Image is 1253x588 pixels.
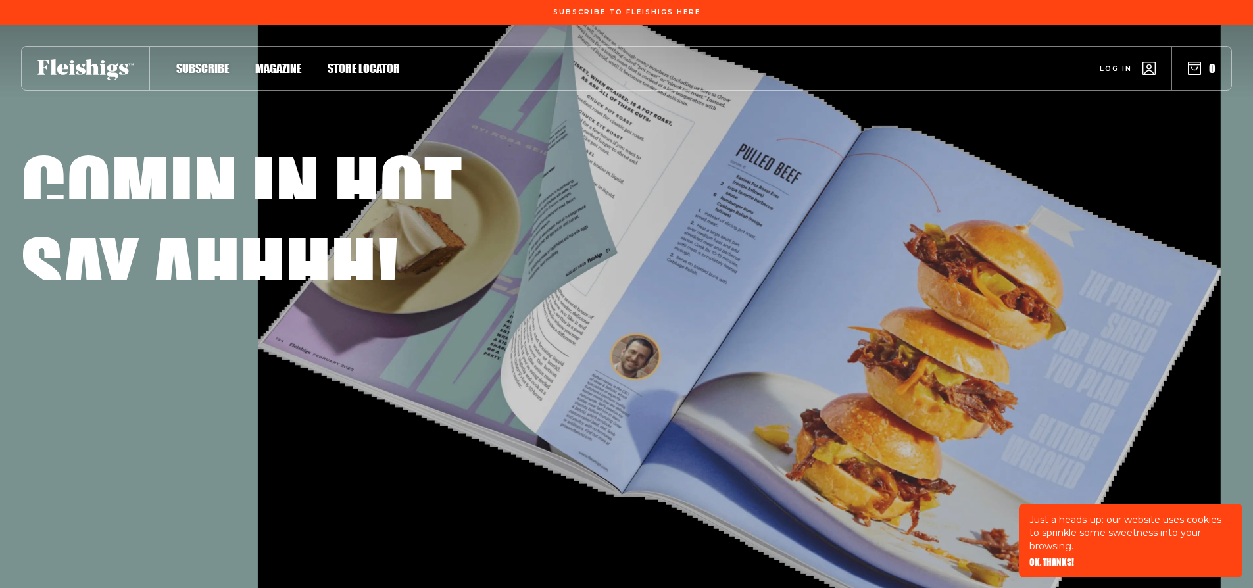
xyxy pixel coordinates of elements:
[328,59,400,77] a: Store locator
[255,59,301,77] a: Magazine
[1188,61,1216,76] button: 0
[1029,558,1074,567] button: OK, THANKS!
[21,228,398,309] h1: Say ahhhh!
[176,61,229,76] span: Subscribe
[255,61,301,76] span: Magazine
[1100,62,1156,75] a: Log in
[553,9,700,16] span: Subscribe To Fleishigs Here
[176,59,229,77] a: Subscribe
[1100,64,1132,74] span: Log in
[328,61,400,76] span: Store locator
[1029,513,1232,552] p: Just a heads-up: our website uses cookies to sprinkle some sweetness into your browsing.
[551,9,703,15] a: Subscribe To Fleishigs Here
[21,146,469,228] h1: Comin in hot,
